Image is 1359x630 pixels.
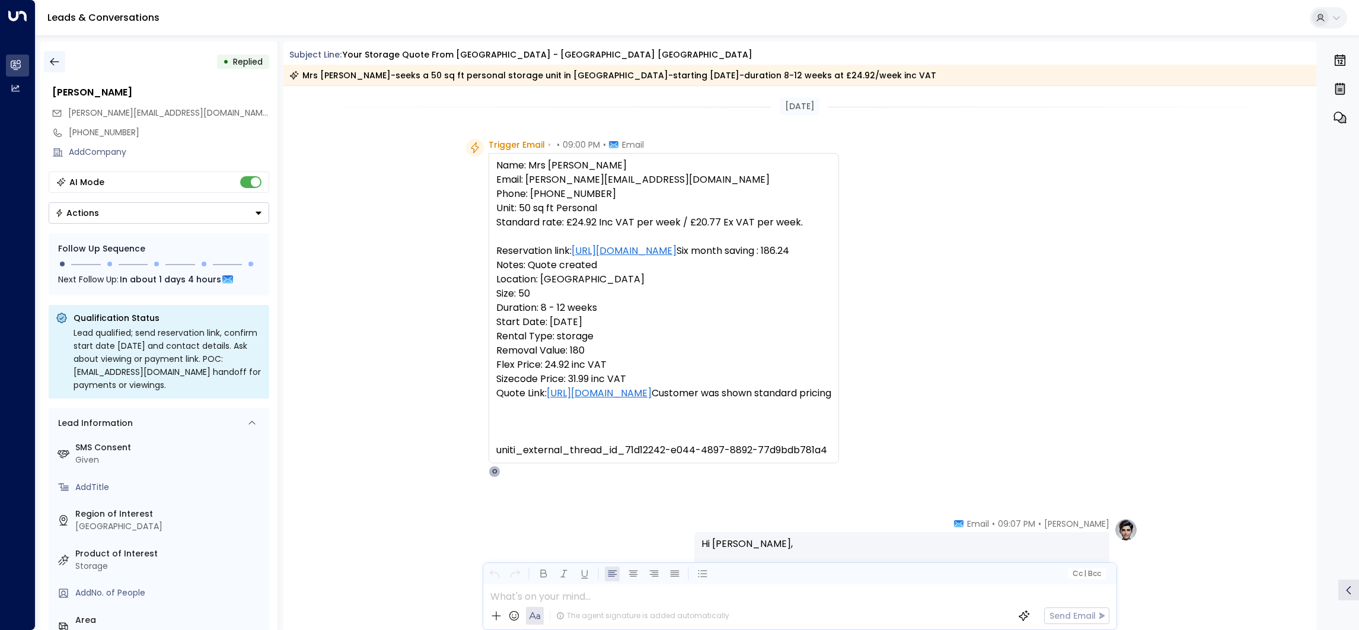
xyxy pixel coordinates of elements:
[508,567,522,581] button: Redo
[1038,518,1041,530] span: •
[547,386,652,400] a: [URL][DOMAIN_NAME]
[75,560,264,572] div: Storage
[75,520,264,533] div: [GEOGRAPHIC_DATA]
[75,481,264,494] div: AddTitle
[69,126,269,139] div: [PHONE_NUMBER]
[1067,568,1105,580] button: Cc|Bcc
[75,454,264,466] div: Given
[489,139,545,151] span: Trigger Email
[223,51,229,72] div: •
[69,176,104,188] div: AI Mode
[58,243,260,255] div: Follow Up Sequence
[563,139,600,151] span: 09:00 PM
[52,85,269,100] div: [PERSON_NAME]
[68,107,270,119] span: [PERSON_NAME][EMAIL_ADDRESS][DOMAIN_NAME]
[75,441,264,454] label: SMS Consent
[49,202,269,224] div: Button group with a nested menu
[622,139,644,151] span: Email
[74,312,262,324] p: Qualification Status
[55,208,99,218] div: Actions
[49,202,269,224] button: Actions
[487,567,502,581] button: Undo
[1084,569,1086,578] span: |
[998,518,1035,530] span: 09:07 PM
[54,417,133,429] div: Lead Information
[68,107,269,119] span: MATTHEW.STEEL.84@GMAIL.COM
[343,49,752,61] div: Your storage quote from [GEOGRAPHIC_DATA] - [GEOGRAPHIC_DATA] [GEOGRAPHIC_DATA]
[1072,569,1100,578] span: Cc Bcc
[289,49,342,61] span: Subject Line:
[557,139,560,151] span: •
[603,139,606,151] span: •
[289,69,936,81] div: Mrs [PERSON_NAME]-seeks a 50 sq ft personal storage unit in [GEOGRAPHIC_DATA]-starting [DATE]-dur...
[496,158,831,457] pre: Name: Mrs [PERSON_NAME] Email: [PERSON_NAME][EMAIL_ADDRESS][DOMAIN_NAME] Phone: [PHONE_NUMBER] Un...
[58,273,260,286] div: Next Follow Up:
[233,56,263,68] span: Replied
[74,326,262,392] div: Lead qualified; send reservation link, confirm start date [DATE] and contact details. Ask about v...
[75,587,264,599] div: AddNo. of People
[1114,518,1138,542] img: profile-logo.png
[489,466,500,478] div: O
[75,614,264,626] label: Area
[75,548,264,560] label: Product of Interest
[75,508,264,520] label: Region of Interest
[47,11,159,24] a: Leads & Conversations
[69,146,269,158] div: AddCompany
[548,139,551,151] span: •
[120,273,221,286] span: In about 1 days 4 hours
[1044,518,1109,530] span: [PERSON_NAME]
[572,244,677,258] a: [URL][DOMAIN_NAME]
[967,518,989,530] span: Email
[992,518,995,530] span: •
[556,610,729,621] div: The agent signature is added automatically
[780,98,819,115] div: [DATE]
